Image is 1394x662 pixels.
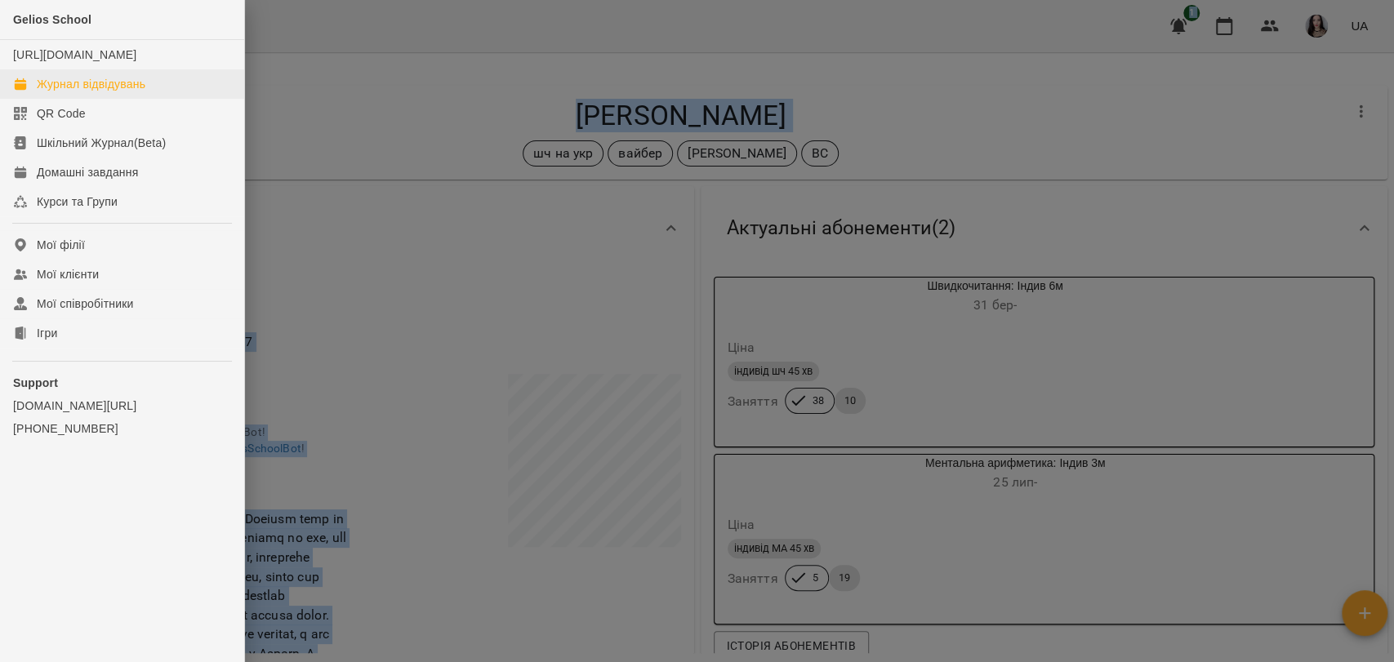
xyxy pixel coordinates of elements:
div: Ігри [37,325,57,341]
span: Gelios School [13,13,91,26]
div: Курси та Групи [37,193,118,210]
a: [PHONE_NUMBER] [13,420,231,437]
div: Мої філії [37,237,85,253]
div: Мої співробітники [37,295,134,312]
a: [DOMAIN_NAME][URL] [13,398,231,414]
div: Шкільний Журнал(Beta) [37,135,166,151]
div: Журнал відвідувань [37,76,145,92]
div: Мої клієнти [37,266,99,282]
a: [URL][DOMAIN_NAME] [13,48,136,61]
div: QR Code [37,105,86,122]
div: Домашні завдання [37,164,138,180]
p: Support [13,375,231,391]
